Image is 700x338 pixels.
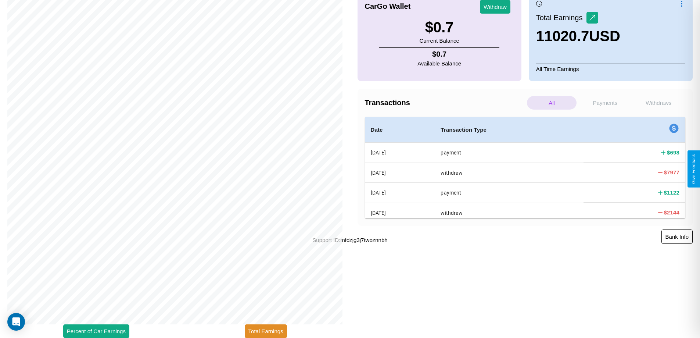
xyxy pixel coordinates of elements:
th: withdraw [435,203,584,223]
button: Bank Info [661,230,693,244]
h4: $ 0.7 [417,50,461,58]
th: withdraw [435,163,584,182]
p: Total Earnings [536,11,586,24]
p: Current Balance [419,36,459,46]
h4: $ 7977 [664,168,679,176]
h3: 11020.7 USD [536,28,620,45]
th: payment [435,183,584,203]
p: Payments [580,96,630,110]
p: All [527,96,577,110]
button: Total Earnings [245,324,287,338]
h4: $ 2144 [664,209,679,216]
div: Give Feedback [691,154,696,184]
button: Percent of Car Earnings [63,324,129,338]
th: [DATE] [365,203,435,223]
h3: $ 0.7 [419,19,459,36]
th: payment [435,143,584,163]
p: Support ID: mfdzjg3j7twoznnbh [312,235,387,245]
h4: $ 1122 [664,189,679,196]
p: All Time Earnings [536,64,685,74]
th: [DATE] [365,183,435,203]
h4: Date [371,125,429,134]
h4: Transaction Type [441,125,578,134]
p: Available Balance [417,58,461,68]
h4: CarGo Wallet [365,2,411,11]
h4: $ 698 [667,149,679,156]
th: [DATE] [365,143,435,163]
div: Open Intercom Messenger [7,313,25,331]
p: Withdraws [634,96,683,110]
th: [DATE] [365,163,435,182]
h4: Transactions [365,99,525,107]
